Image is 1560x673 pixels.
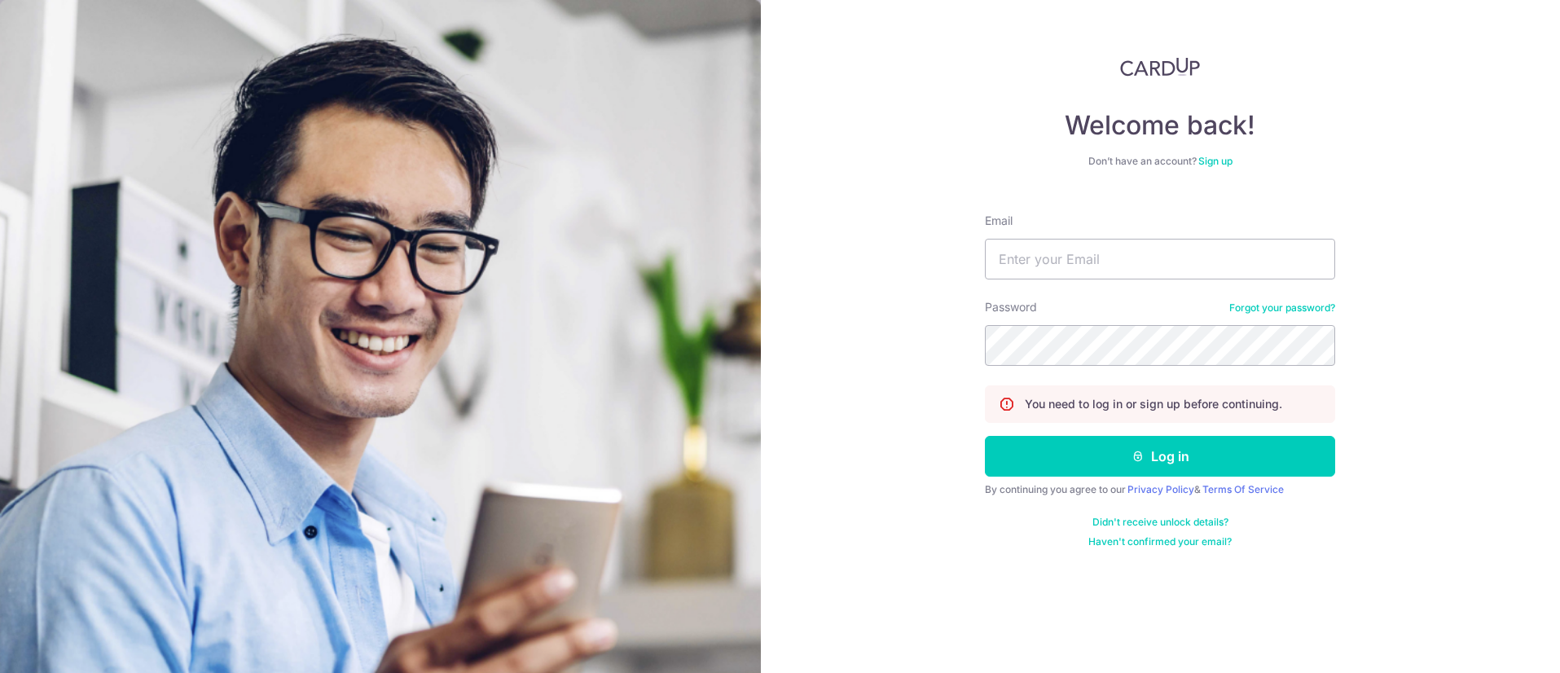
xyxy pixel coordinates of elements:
p: You need to log in or sign up before continuing. [1025,396,1282,412]
div: By continuing you agree to our & [985,483,1335,496]
button: Log in [985,436,1335,477]
a: Forgot your password? [1229,301,1335,315]
a: Sign up [1198,155,1233,167]
a: Didn't receive unlock details? [1092,516,1228,529]
a: Privacy Policy [1127,483,1194,495]
label: Password [985,299,1037,315]
label: Email [985,213,1013,229]
input: Enter your Email [985,239,1335,279]
a: Terms Of Service [1202,483,1284,495]
a: Haven't confirmed your email? [1088,535,1232,548]
div: Don’t have an account? [985,155,1335,168]
img: CardUp Logo [1120,57,1200,77]
h4: Welcome back! [985,109,1335,142]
